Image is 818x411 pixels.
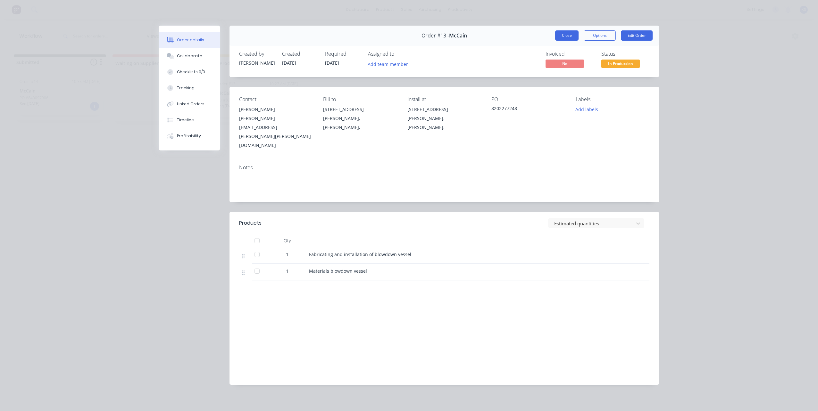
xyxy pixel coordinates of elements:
button: Edit Order [621,30,653,41]
div: [STREET_ADDRESS] [323,105,397,114]
button: Order details [159,32,220,48]
span: [DATE] [282,60,296,66]
button: Linked Orders [159,96,220,112]
div: Assigned to [368,51,432,57]
span: McCain [449,33,467,39]
button: Tracking [159,80,220,96]
div: Required [325,51,360,57]
span: [DATE] [325,60,339,66]
button: Close [555,30,579,41]
div: Labels [576,96,649,102]
div: Invoiced [546,51,594,57]
span: No [546,60,584,68]
div: [STREET_ADDRESS] [407,105,481,114]
div: Profitability [177,133,201,139]
div: Linked Orders [177,101,204,107]
span: Fabricating and installation of blowdown vessel [309,251,411,257]
span: 1 [286,251,288,258]
span: Order #13 - [422,33,449,39]
div: [PERSON_NAME] [239,60,274,66]
button: Add labels [572,105,601,114]
div: [PERSON_NAME] [239,105,313,114]
div: Products [239,219,262,227]
div: Tracking [177,85,195,91]
div: Contact [239,96,313,102]
span: Materials blowdown vessel [309,268,367,274]
div: [PERSON_NAME], [PERSON_NAME], [323,114,397,132]
button: Checklists 0/0 [159,64,220,80]
button: Options [584,30,616,41]
div: [STREET_ADDRESS][PERSON_NAME], [PERSON_NAME], [407,105,481,132]
div: [PERSON_NAME][PERSON_NAME][EMAIL_ADDRESS][PERSON_NAME][PERSON_NAME][DOMAIN_NAME] [239,105,313,150]
button: Timeline [159,112,220,128]
div: 8202277248 [491,105,565,114]
div: [STREET_ADDRESS][PERSON_NAME], [PERSON_NAME], [323,105,397,132]
button: Collaborate [159,48,220,64]
div: PO [491,96,565,102]
button: In Production [601,60,640,69]
button: Add team member [364,60,412,68]
div: Checklists 0/0 [177,69,205,75]
div: Timeline [177,117,194,123]
div: Bill to [323,96,397,102]
div: Notes [239,165,649,171]
div: Created by [239,51,274,57]
span: 1 [286,268,288,274]
div: Created [282,51,317,57]
div: Order details [177,37,204,43]
div: Install at [407,96,481,102]
div: Qty [268,234,306,247]
div: [PERSON_NAME], [PERSON_NAME], [407,114,481,132]
button: Profitability [159,128,220,144]
div: Collaborate [177,53,202,59]
div: [PERSON_NAME][EMAIL_ADDRESS][PERSON_NAME][PERSON_NAME][DOMAIN_NAME] [239,114,313,150]
div: Status [601,51,649,57]
span: In Production [601,60,640,68]
button: Add team member [368,60,412,68]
